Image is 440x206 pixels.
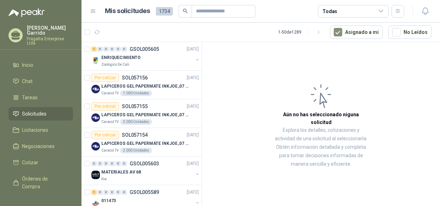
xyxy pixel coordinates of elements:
img: Company Logo [91,56,100,65]
a: Tareas [9,91,73,104]
a: 0 0 0 0 0 0 GSOL005603[DATE] Company LogoMATERIALES AV 68Kia [91,159,200,182]
p: GSOL005603 [130,161,159,166]
p: [DATE] [187,132,199,139]
img: Company Logo [91,171,100,179]
p: SOL057155 [122,104,148,109]
p: [DATE] [187,160,199,167]
span: 1734 [156,7,173,16]
div: 0 [97,190,103,195]
p: Kia [101,176,107,182]
p: SOL057154 [122,133,148,137]
p: Fragatta Enterprise Ltda [27,37,73,45]
span: Negociaciones [22,142,55,150]
div: 0 [103,190,109,195]
p: SOL057156 [122,75,148,80]
div: 2.000 Unidades [120,148,152,153]
div: 0 [97,47,103,52]
div: 0 [109,190,115,195]
div: 0 [97,161,103,166]
span: search [183,8,188,13]
a: Chat [9,75,73,88]
div: 0 [109,161,115,166]
span: Tareas [22,94,38,101]
span: Inicio [22,61,33,69]
a: Inicio [9,58,73,72]
div: 0 [103,161,109,166]
a: Cotizar [9,156,73,169]
div: Por cotizar [91,73,119,82]
p: Zoologico De Cali [101,62,129,67]
p: Caracol TV [101,148,119,153]
button: No Leídos [388,25,431,39]
p: Caracol TV [101,90,119,96]
div: 1.000 Unidades [120,90,152,96]
div: Por cotizar [91,131,119,139]
h3: Aún no has seleccionado niguna solicitud [273,111,369,126]
p: [DATE] [187,46,199,53]
div: 0 [122,190,127,195]
div: 0 [115,190,121,195]
h1: Mis solicitudes [105,6,150,16]
div: 3.000 Unidades [120,119,152,125]
div: 0 [109,47,115,52]
div: 0 [91,161,97,166]
p: LAPICEROS GEL PAPERMATE INKJOE ,07 1 LOGO 1 TINTA [101,83,190,90]
p: 011473 [101,198,116,204]
p: [DATE] [187,189,199,196]
div: 0 [103,47,109,52]
p: [DATE] [187,103,199,110]
div: 1 [91,47,97,52]
p: [PERSON_NAME] Garrido [27,25,73,35]
div: Todas [322,7,337,15]
a: 1 0 0 0 0 0 GSOL005605[DATE] Company LogoENRIQUECIMIENTOZoologico De Cali [91,45,200,67]
span: Cotizar [22,159,38,166]
span: Órdenes de Compra [22,175,66,190]
a: Negociaciones [9,140,73,153]
a: Licitaciones [9,123,73,137]
div: 1 [91,190,97,195]
a: Por cotizarSOL057156[DATE] Company LogoLAPICEROS GEL PAPERMATE INKJOE ,07 1 LOGO 1 TINTACaracol T... [81,71,202,99]
div: Por cotizar [91,102,119,111]
span: Licitaciones [22,126,48,134]
div: 1 - 50 de 1289 [278,27,324,38]
p: LAPICEROS GEL PAPERMATE INKJOE ,07 1 LOGO 1 TINTA [101,140,190,147]
p: ENRIQUECIMIENTO [101,54,141,61]
img: Company Logo [91,85,100,93]
p: MATERIALES AV 68 [101,169,141,176]
p: GSOL005589 [130,190,159,195]
p: Caracol TV [101,119,119,125]
p: LAPICEROS GEL PAPERMATE INKJOE ,07 1 LOGO 1 TINTA [101,112,190,118]
div: 0 [115,47,121,52]
div: 0 [122,161,127,166]
a: Solicitudes [9,107,73,120]
div: 0 [122,47,127,52]
img: Company Logo [91,113,100,122]
p: GSOL005605 [130,47,159,52]
a: Por cotizarSOL057155[DATE] Company LogoLAPICEROS GEL PAPERMATE INKJOE ,07 1 LOGO 1 TINTACaracol T... [81,99,202,128]
button: Asignado a mi [330,25,383,39]
div: 0 [115,161,121,166]
p: Explora los detalles, cotizaciones y actividad de una solicitud al seleccionarla. Obtén informaci... [273,126,369,169]
p: [DATE] [187,75,199,81]
a: Por cotizarSOL057154[DATE] Company LogoLAPICEROS GEL PAPERMATE INKJOE ,07 1 LOGO 1 TINTACaracol T... [81,128,202,157]
span: Chat [22,77,33,85]
img: Logo peakr [9,8,45,17]
span: Solicitudes [22,110,46,118]
img: Company Logo [91,142,100,151]
a: Órdenes de Compra [9,172,73,193]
